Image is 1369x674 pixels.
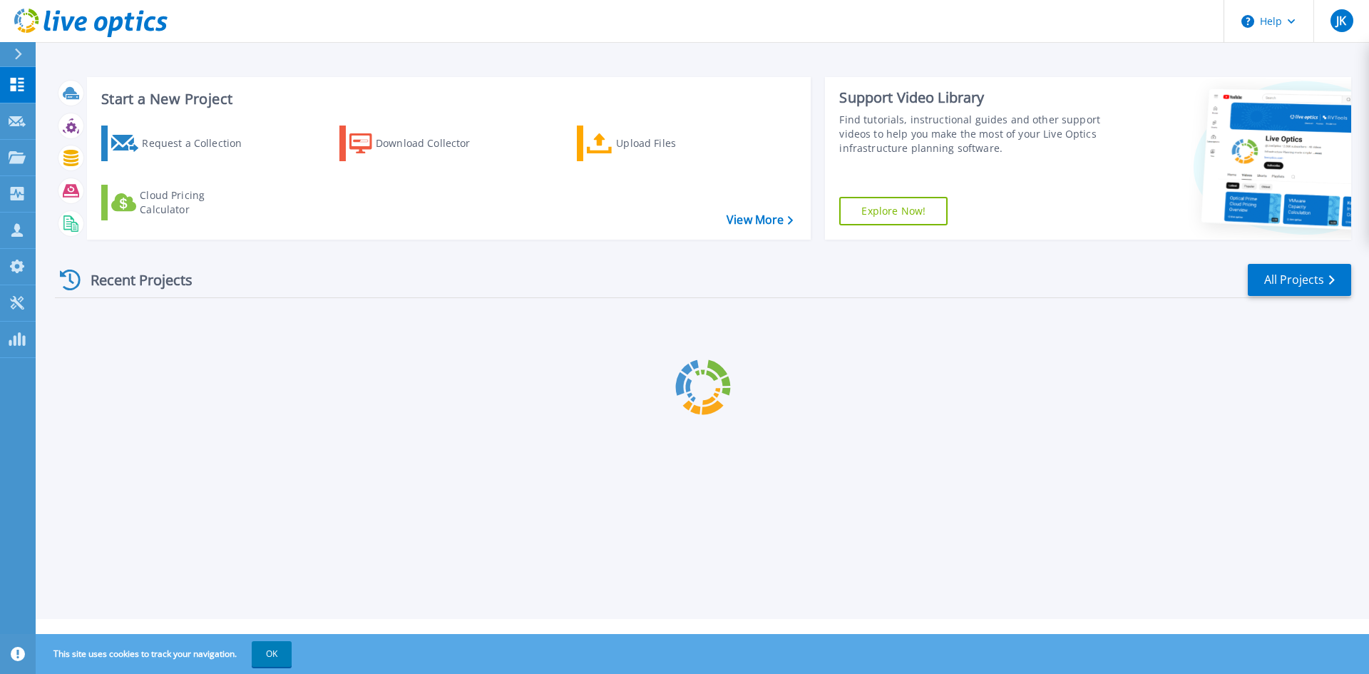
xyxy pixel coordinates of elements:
a: Download Collector [339,126,498,161]
div: Find tutorials, instructional guides and other support videos to help you make the most of your L... [839,113,1107,155]
a: Request a Collection [101,126,260,161]
a: View More [727,213,793,227]
span: This site uses cookies to track your navigation. [39,641,292,667]
div: Upload Files [616,129,730,158]
div: Support Video Library [839,88,1107,107]
a: Cloud Pricing Calculator [101,185,260,220]
h3: Start a New Project [101,91,793,107]
div: Download Collector [376,129,490,158]
button: OK [252,641,292,667]
a: Upload Files [577,126,736,161]
a: Explore Now! [839,197,948,225]
a: All Projects [1248,264,1351,296]
span: JK [1336,15,1346,26]
div: Request a Collection [142,129,256,158]
div: Recent Projects [55,262,212,297]
div: Cloud Pricing Calculator [140,188,254,217]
